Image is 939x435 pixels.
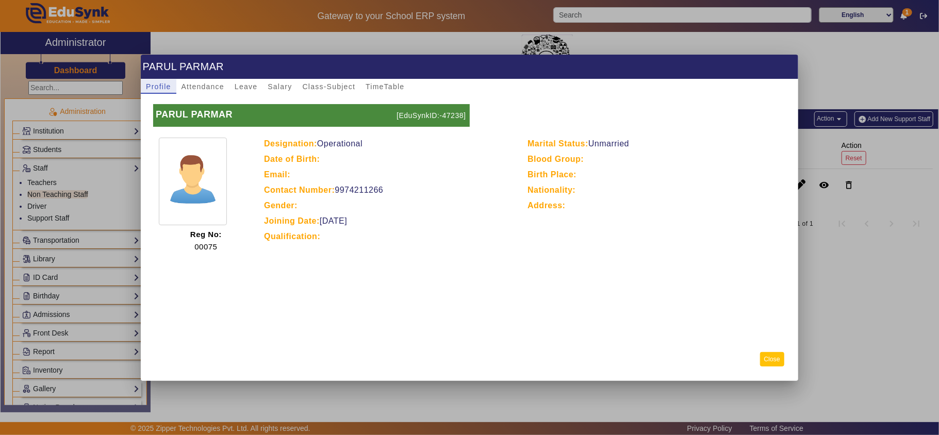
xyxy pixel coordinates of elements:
span: Leave [235,83,257,90]
b: Blood Group: [528,155,584,163]
p: Operational [264,138,517,150]
img: profile.png [159,138,227,225]
b: Marital Status: [528,139,588,148]
b: Qualification: [264,232,320,241]
span: Attendance [182,83,224,90]
b: Address: [528,201,565,210]
b: Designation: [264,139,317,148]
p: 9974211266 [264,184,517,196]
b: Joining Date: [264,216,320,225]
b: Birth Place: [528,170,576,179]
p: Unmarried [528,138,780,150]
span: Profile [146,83,171,90]
b: Gender: [264,201,298,210]
span: Class-Subject [303,83,356,90]
h1: PARUL PARMAR [141,55,798,79]
button: Close [760,352,784,366]
p: [EduSynkID:-47238] [394,104,469,127]
b: Nationality: [528,186,575,194]
span: Salary [268,83,292,90]
b: PARUL PARMAR [156,109,233,120]
span: 00075 [194,242,217,251]
span: TimeTable [366,83,404,90]
b: Date of Birth: [264,155,320,163]
b: Contact Number: [264,186,335,194]
b: Reg No: [190,230,222,239]
p: [DATE] [264,215,517,227]
b: Email: [264,170,290,179]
